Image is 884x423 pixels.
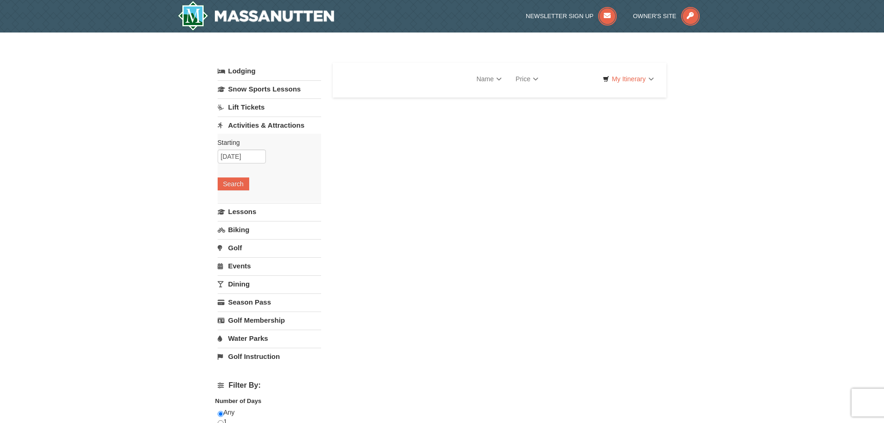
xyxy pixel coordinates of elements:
a: Owner's Site [633,13,700,20]
a: Name [470,70,509,88]
a: Snow Sports Lessons [218,80,321,98]
img: Massanutten Resort Logo [178,1,335,31]
a: Golf Membership [218,312,321,329]
a: Lodging [218,63,321,79]
a: Golf Instruction [218,348,321,365]
a: Events [218,257,321,274]
a: Lift Tickets [218,98,321,116]
a: My Itinerary [597,72,659,86]
strong: Number of Days [215,397,262,404]
a: Massanutten Resort [178,1,335,31]
a: Season Pass [218,293,321,311]
a: Activities & Attractions [218,117,321,134]
span: Owner's Site [633,13,677,20]
a: Price [509,70,545,88]
a: Lessons [218,203,321,220]
a: Golf [218,239,321,256]
a: Water Parks [218,330,321,347]
a: Biking [218,221,321,238]
a: Newsletter Sign Up [526,13,617,20]
a: Dining [218,275,321,293]
span: Newsletter Sign Up [526,13,594,20]
button: Search [218,177,249,190]
h4: Filter By: [218,381,321,390]
label: Starting [218,138,314,147]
